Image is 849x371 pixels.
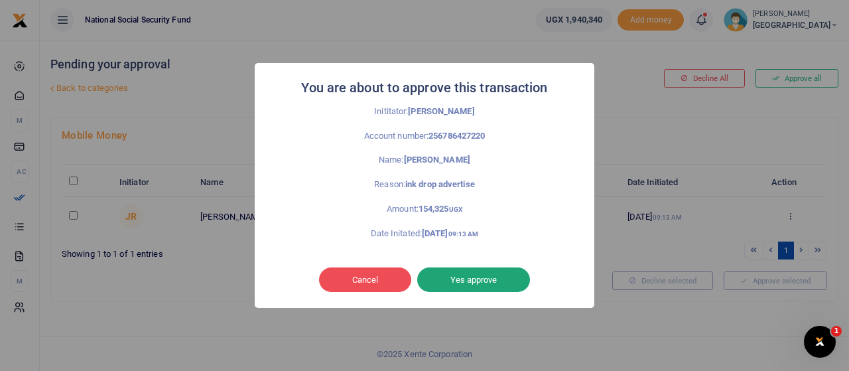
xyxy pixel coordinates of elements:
span: 1 [831,326,842,336]
strong: [PERSON_NAME] [408,106,474,116]
p: Date Initated: [284,227,565,241]
button: Yes approve [417,267,530,293]
h2: You are about to approve this transaction [301,76,547,100]
strong: 154,325 [419,204,462,214]
p: Reason: [284,178,565,192]
iframe: Intercom live chat [804,326,836,358]
strong: 256786427220 [428,131,485,141]
strong: ink drop advertise [405,179,475,189]
strong: [PERSON_NAME] [404,155,470,165]
p: Account number: [284,129,565,143]
small: UGX [449,206,462,213]
p: Name: [284,153,565,167]
button: Cancel [319,267,411,293]
p: Amount: [284,202,565,216]
p: Inititator: [284,105,565,119]
strong: [DATE] [422,228,478,238]
small: 09:13 AM [448,230,479,238]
